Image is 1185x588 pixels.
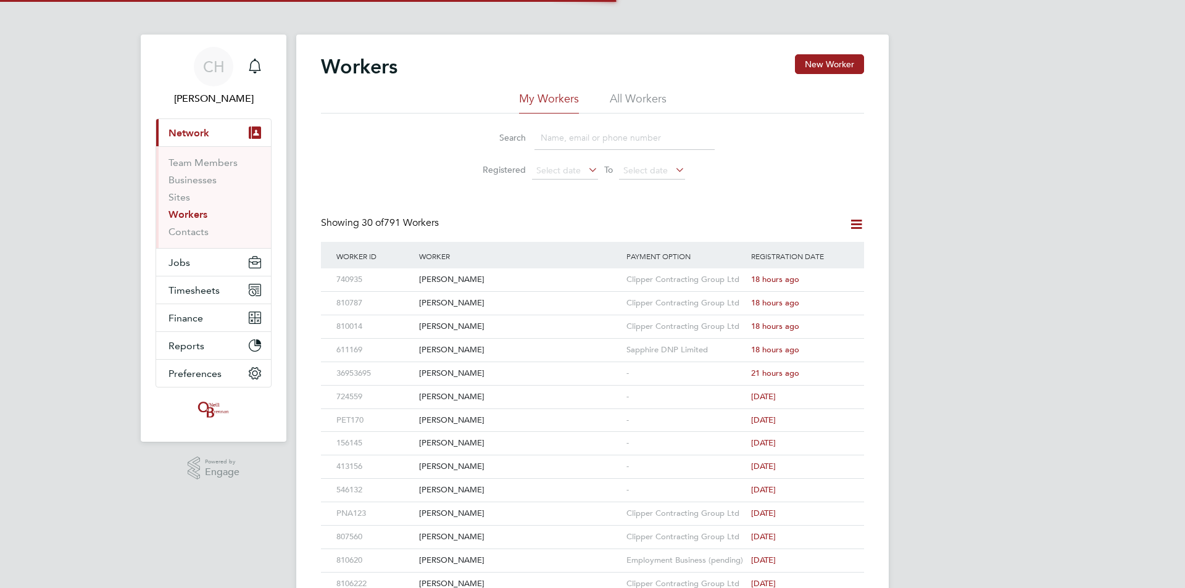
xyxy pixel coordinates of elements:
[534,126,715,150] input: Name, email or phone number
[156,119,271,146] button: Network
[751,437,776,448] span: [DATE]
[168,312,203,324] span: Finance
[156,47,272,106] a: CH[PERSON_NAME]
[623,292,748,315] div: Clipper Contracting Group Ltd
[333,432,416,455] div: 156145
[333,362,852,372] a: 36953695[PERSON_NAME]-21 hours ago
[156,332,271,359] button: Reports
[751,391,776,402] span: [DATE]
[416,268,623,291] div: [PERSON_NAME]
[751,344,799,355] span: 18 hours ago
[203,59,225,75] span: CH
[751,484,776,495] span: [DATE]
[168,191,190,203] a: Sites
[156,304,271,331] button: Finance
[168,127,209,139] span: Network
[536,165,581,176] span: Select date
[333,339,416,362] div: 611169
[416,479,623,502] div: [PERSON_NAME]
[333,525,852,536] a: 807560[PERSON_NAME]Clipper Contracting Group Ltd[DATE]
[623,502,748,525] div: Clipper Contracting Group Ltd
[321,217,441,230] div: Showing
[623,409,748,432] div: -
[751,555,776,565] span: [DATE]
[623,339,748,362] div: Sapphire DNP Limited
[751,531,776,542] span: [DATE]
[623,549,748,572] div: Employment Business (pending)
[156,91,272,106] span: Ciaran Hoey
[333,292,416,315] div: 810787
[333,385,852,395] a: 724559[PERSON_NAME]-[DATE]
[416,292,623,315] div: [PERSON_NAME]
[156,249,271,276] button: Jobs
[196,400,231,420] img: oneillandbrennan-logo-retina.png
[333,242,416,270] div: Worker ID
[623,455,748,478] div: -
[751,508,776,518] span: [DATE]
[333,455,416,478] div: 413156
[333,315,416,338] div: 810014
[519,91,579,114] li: My Workers
[205,467,239,478] span: Engage
[623,432,748,455] div: -
[623,479,748,502] div: -
[156,360,271,387] button: Preferences
[601,162,617,178] span: To
[333,362,416,385] div: 36953695
[168,340,204,352] span: Reports
[362,217,384,229] span: 30 of
[333,431,852,442] a: 156145[PERSON_NAME]-[DATE]
[156,276,271,304] button: Timesheets
[333,502,852,512] a: PNA123[PERSON_NAME]Clipper Contracting Group Ltd[DATE]
[141,35,286,442] nav: Main navigation
[623,315,748,338] div: Clipper Contracting Group Ltd
[795,54,864,74] button: New Worker
[168,284,220,296] span: Timesheets
[333,386,416,408] div: 724559
[416,386,623,408] div: [PERSON_NAME]
[416,409,623,432] div: [PERSON_NAME]
[416,549,623,572] div: [PERSON_NAME]
[333,502,416,525] div: PNA123
[623,362,748,385] div: -
[333,291,852,302] a: 810787[PERSON_NAME]Clipper Contracting Group Ltd18 hours ago
[416,455,623,478] div: [PERSON_NAME]
[416,502,623,525] div: [PERSON_NAME]
[188,457,240,480] a: Powered byEngage
[168,257,190,268] span: Jobs
[333,455,852,465] a: 413156[PERSON_NAME]-[DATE]
[205,457,239,467] span: Powered by
[470,164,526,175] label: Registered
[416,362,623,385] div: [PERSON_NAME]
[416,432,623,455] div: [PERSON_NAME]
[333,338,852,349] a: 611169[PERSON_NAME]Sapphire DNP Limited18 hours ago
[156,400,272,420] a: Go to home page
[168,368,222,379] span: Preferences
[168,174,217,186] a: Businesses
[623,386,748,408] div: -
[751,415,776,425] span: [DATE]
[333,549,852,559] a: 810620[PERSON_NAME]Employment Business (pending)[DATE]
[362,217,439,229] span: 791 Workers
[751,368,799,378] span: 21 hours ago
[751,461,776,471] span: [DATE]
[416,242,623,270] div: Worker
[623,268,748,291] div: Clipper Contracting Group Ltd
[333,409,416,432] div: PET170
[333,268,416,291] div: 740935
[168,226,209,238] a: Contacts
[748,242,852,270] div: Registration Date
[333,549,416,572] div: 810620
[623,165,668,176] span: Select date
[623,242,748,270] div: Payment Option
[416,526,623,549] div: [PERSON_NAME]
[333,268,852,278] a: 740935[PERSON_NAME]Clipper Contracting Group Ltd18 hours ago
[751,297,799,308] span: 18 hours ago
[333,479,416,502] div: 546132
[333,478,852,489] a: 546132[PERSON_NAME]-[DATE]
[168,157,238,168] a: Team Members
[321,54,397,79] h2: Workers
[168,209,207,220] a: Workers
[333,408,852,419] a: PET170[PERSON_NAME]-[DATE]
[416,339,623,362] div: [PERSON_NAME]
